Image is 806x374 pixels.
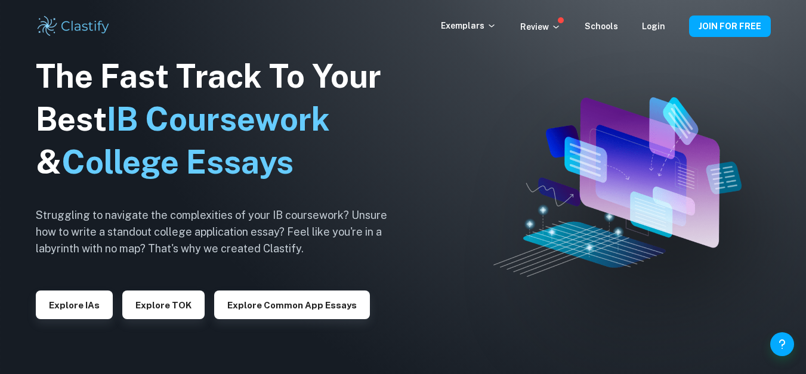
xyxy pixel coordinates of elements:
a: Explore TOK [122,299,205,310]
a: Login [642,21,665,31]
button: Explore Common App essays [214,290,370,319]
button: Explore IAs [36,290,113,319]
img: Clastify hero [493,97,742,277]
button: Help and Feedback [770,332,794,356]
p: Review [520,20,561,33]
h6: Struggling to navigate the complexities of your IB coursework? Unsure how to write a standout col... [36,207,406,257]
button: JOIN FOR FREE [689,16,771,37]
p: Exemplars [441,19,496,32]
a: Schools [585,21,618,31]
button: Explore TOK [122,290,205,319]
a: Explore Common App essays [214,299,370,310]
a: Explore IAs [36,299,113,310]
h1: The Fast Track To Your Best & [36,55,406,184]
span: College Essays [61,143,294,181]
span: IB Coursework [107,100,330,138]
img: Clastify logo [36,14,112,38]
